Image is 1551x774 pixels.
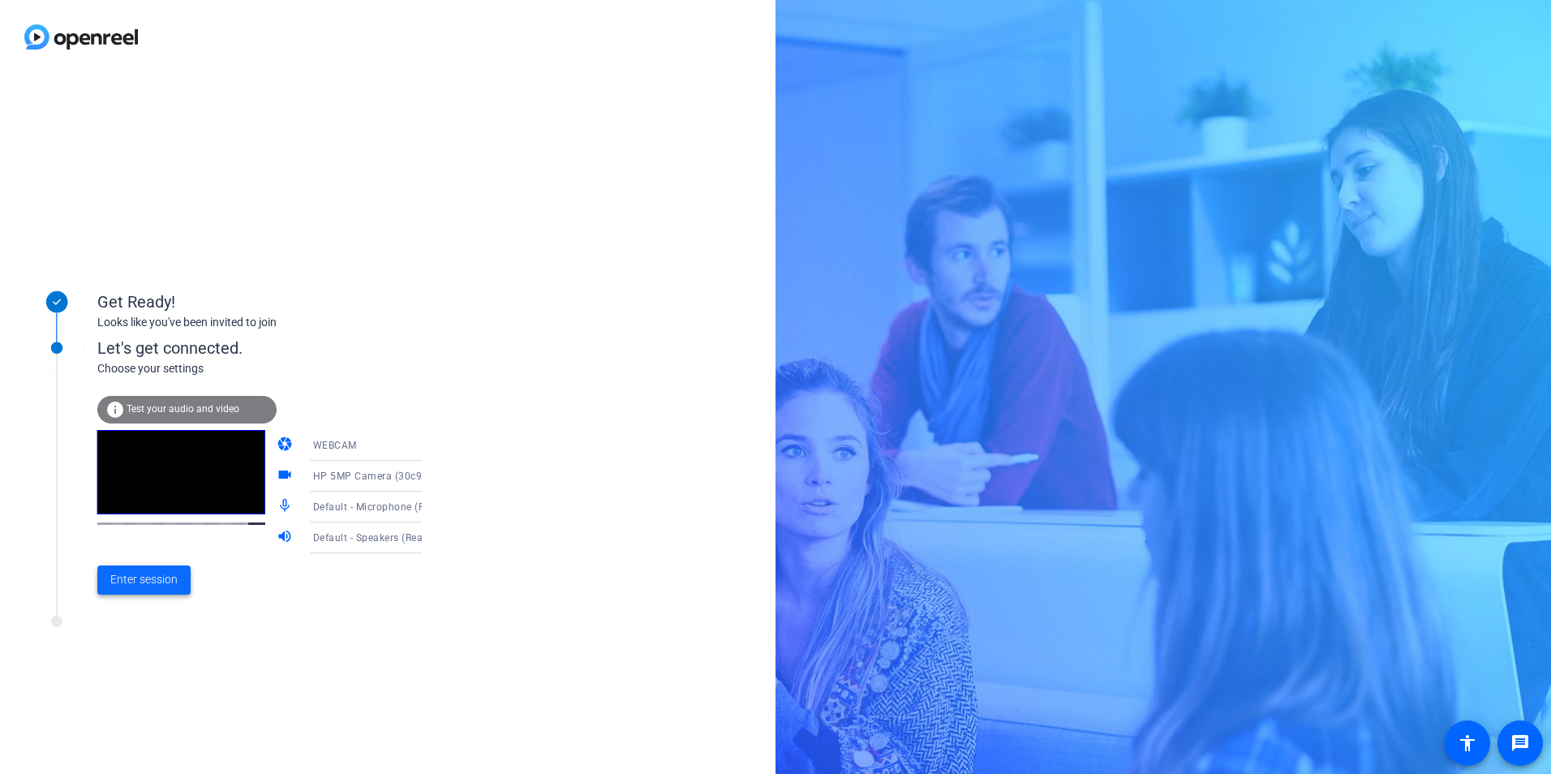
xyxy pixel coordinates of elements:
span: HP 5MP Camera (30c9:0095) [313,469,453,482]
mat-icon: mic_none [277,497,296,517]
span: Enter session [110,571,178,588]
div: Get Ready! [97,290,422,314]
div: Choose your settings [97,360,455,377]
mat-icon: videocam [277,467,296,486]
div: Looks like you've been invited to join [97,314,422,331]
span: Test your audio and video [127,403,239,415]
mat-icon: info [105,400,125,419]
mat-icon: accessibility [1458,733,1477,753]
span: WEBCAM [313,440,357,451]
button: Enter session [97,565,191,595]
mat-icon: message [1510,733,1530,753]
span: Default - Speakers (Realtek(R) Audio) [313,531,488,544]
span: Default - Microphone (Realtek(R) Audio) [313,500,501,513]
mat-icon: camera [277,436,296,455]
div: Let's get connected. [97,336,455,360]
mat-icon: volume_up [277,528,296,548]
